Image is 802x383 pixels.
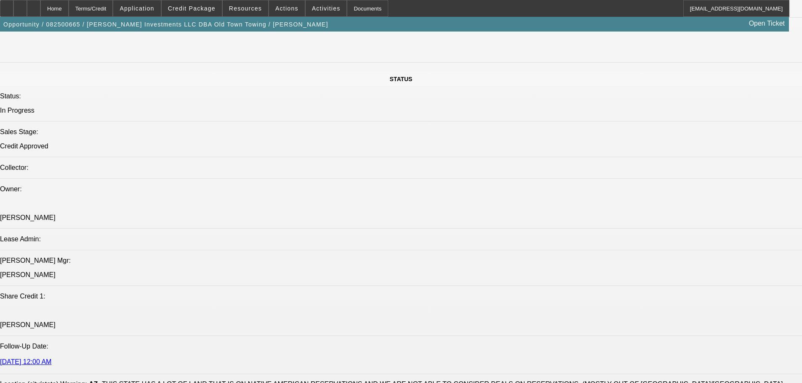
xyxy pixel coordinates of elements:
[113,0,160,16] button: Application
[168,5,216,12] span: Credit Package
[306,0,347,16] button: Activities
[312,5,341,12] span: Activities
[746,16,788,31] a: Open Ticket
[269,0,305,16] button: Actions
[229,5,262,12] span: Resources
[162,0,222,16] button: Credit Package
[120,5,154,12] span: Application
[390,76,413,82] span: STATUS
[275,5,298,12] span: Actions
[3,21,328,28] span: Opportunity / 082500665 / [PERSON_NAME] Investments LLC DBA Old Town Towing / [PERSON_NAME]
[223,0,268,16] button: Resources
